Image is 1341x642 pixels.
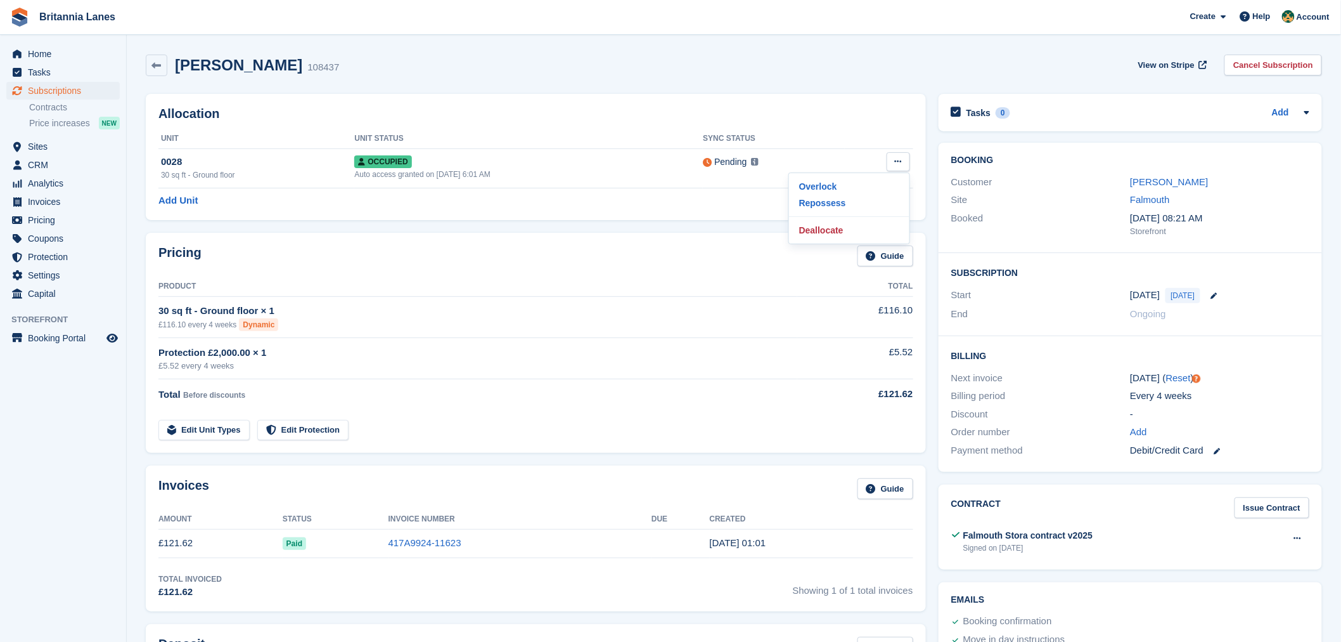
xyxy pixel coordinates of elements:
[710,509,913,530] th: Created
[651,509,709,530] th: Due
[10,8,29,27] img: stora-icon-8386f47178a22dfd0bd8f6a31ec36ba5ce8667c1dd55bd0f319d3a0aa187defe.svg
[28,211,104,229] span: Pricing
[1165,288,1201,303] span: [DATE]
[6,45,120,63] a: menu
[239,318,278,331] div: Dynamic
[793,573,913,599] span: Showing 1 of 1 total invoices
[963,529,1093,542] div: Falmouth Stora contract v2025
[951,389,1131,403] div: Billing period
[28,193,104,211] span: Invoices
[6,156,120,174] a: menu
[354,155,411,168] span: Occupied
[34,6,120,27] a: Britannia Lanes
[283,509,388,530] th: Status
[794,178,904,195] a: Overlock
[257,420,349,441] a: Edit Protection
[354,169,703,180] div: Auto access granted on [DATE] 6:01 AM
[1253,10,1271,23] span: Help
[158,246,202,266] h2: Pricing
[283,537,306,550] span: Paid
[996,107,1010,119] div: 0
[6,266,120,284] a: menu
[6,329,120,347] a: menu
[28,82,104,100] span: Subscriptions
[28,266,104,284] span: Settings
[28,63,104,81] span: Tasks
[1130,211,1309,226] div: [DATE] 08:21 AM
[6,248,120,266] a: menu
[29,117,90,129] span: Price increases
[1138,59,1195,72] span: View on Stripe
[951,175,1131,190] div: Customer
[1130,425,1147,440] a: Add
[161,169,354,181] div: 30 sq ft - Ground floor
[1130,443,1309,458] div: Debit/Credit Card
[6,193,120,211] a: menu
[158,478,209,499] h2: Invoices
[951,349,1309,362] h2: Billing
[1130,225,1309,238] div: Storefront
[6,211,120,229] a: menu
[105,331,120,346] a: Preview store
[158,360,797,372] div: £5.52 every 4 weeks
[794,222,904,239] a: Deallocate
[1191,373,1202,384] div: Tooltip anchor
[951,443,1131,458] div: Payment method
[158,129,354,149] th: Unit
[714,155,747,169] div: Pending
[158,346,797,360] div: Protection £2,000.00 × 1
[158,389,181,400] span: Total
[1130,308,1166,319] span: Ongoing
[161,155,354,169] div: 0028
[28,285,104,303] span: Capital
[710,537,766,548] time: 2025-09-20 00:01:00 UTC
[1297,11,1330,23] span: Account
[158,573,222,585] div: Total Invoiced
[1130,194,1170,205] a: Falmouth
[1235,497,1309,518] a: Issue Contract
[158,529,283,558] td: £121.62
[6,285,120,303] a: menu
[951,307,1131,322] div: End
[1133,55,1210,75] a: View on Stripe
[388,537,461,548] a: 417A9924-11623
[158,420,250,441] a: Edit Unit Types
[1282,10,1295,23] img: Nathan Kellow
[28,45,104,63] span: Home
[951,155,1309,166] h2: Booking
[1130,389,1309,403] div: Every 4 weeks
[966,107,991,119] h2: Tasks
[175,56,302,74] h2: [PERSON_NAME]
[951,595,1309,605] h2: Emails
[951,371,1131,386] div: Next invoice
[951,288,1131,303] div: Start
[158,509,283,530] th: Amount
[797,296,913,337] td: £116.10
[28,174,104,192] span: Analytics
[951,266,1309,278] h2: Subscription
[1130,371,1309,386] div: [DATE] ( )
[797,338,913,379] td: £5.52
[794,195,904,211] p: Repossess
[28,329,104,347] span: Booking Portal
[28,156,104,174] span: CRM
[1130,407,1309,422] div: -
[158,304,797,318] div: 30 sq ft - Ground floor × 1
[28,230,104,247] span: Coupons
[1190,10,1216,23] span: Create
[857,478,913,499] a: Guide
[1272,106,1289,121] a: Add
[951,407,1131,422] div: Discount
[951,425,1131,440] div: Order number
[951,497,1001,518] h2: Contract
[1130,288,1160,303] time: 2025-09-20 00:00:00 UTC
[6,82,120,100] a: menu
[183,391,245,400] span: Before discounts
[28,248,104,266] span: Protection
[28,138,104,155] span: Sites
[797,277,913,297] th: Total
[1224,55,1322,75] a: Cancel Subscription
[6,230,120,247] a: menu
[1130,176,1208,187] a: [PERSON_NAME]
